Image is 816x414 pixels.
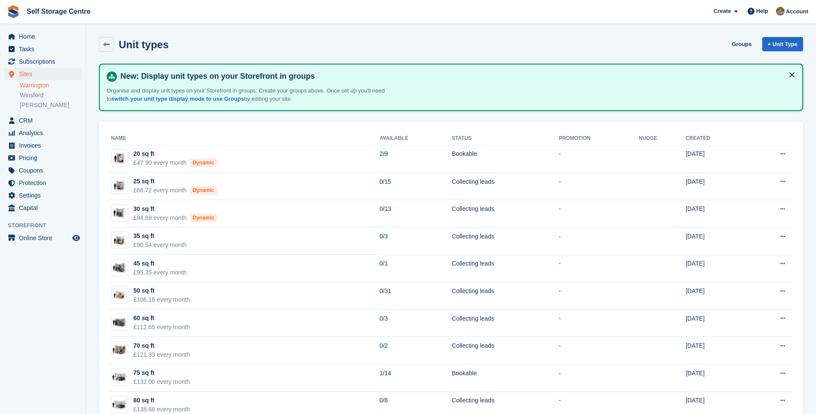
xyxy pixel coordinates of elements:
[379,282,452,310] td: 0/31
[559,173,639,200] td: -
[133,213,217,222] div: £84.69 every month
[111,289,128,301] img: 50.jpg
[379,173,452,200] td: 0/15
[133,286,190,295] div: 50 sq ft
[111,399,128,411] img: 80sq%20ft.jpg
[686,132,748,145] th: Created
[20,101,81,109] a: [PERSON_NAME]
[559,282,639,310] td: -
[190,213,217,222] div: Dynamic
[19,68,71,80] span: Sites
[686,309,748,337] td: [DATE]
[728,37,755,51] a: Groups
[379,227,452,255] td: 0/3
[107,87,408,103] p: Organise and display unit types on your Storefront in groups. Create your groups above. Once set ...
[452,282,559,310] td: Collecting leads
[452,145,559,173] td: Bookable
[559,255,639,282] td: -
[686,364,748,392] td: [DATE]
[559,145,639,173] td: -
[686,173,748,200] td: [DATE]
[111,316,128,329] img: 60-sqft-unit%20(5).jpg
[133,241,187,250] div: £90.54 every month
[19,139,71,151] span: Invoices
[4,114,81,127] a: menu
[686,200,748,228] td: [DATE]
[379,364,452,392] td: 1/14
[19,31,71,43] span: Home
[379,309,452,337] td: 0/3
[4,56,81,68] a: menu
[190,158,217,167] div: Dynamic
[111,234,128,247] img: 35-sqft-unit%20(4).jpg
[686,227,748,255] td: [DATE]
[4,31,81,43] a: menu
[19,164,71,176] span: Coupons
[4,68,81,80] a: menu
[7,5,20,18] img: stora-icon-8386f47178a22dfd0bd8f6a31ec36ba5ce8667c1dd55bd0f319d3a0aa187defe.svg
[19,177,71,189] span: Protection
[559,364,639,392] td: -
[19,56,71,68] span: Subscriptions
[111,207,128,219] img: 30-sqft-unit%20(1).jpg
[133,396,190,405] div: 80 sq ft
[19,152,71,164] span: Pricing
[452,309,559,337] td: Collecting leads
[379,337,452,365] td: 0/2
[379,145,452,173] td: 2/9
[559,309,639,337] td: -
[686,255,748,282] td: [DATE]
[133,405,190,414] div: £138.68 every month
[776,7,785,15] img: Robert Fletcher
[133,268,187,277] div: £95.35 every month
[452,227,559,255] td: Collecting leads
[4,232,81,244] a: menu
[19,189,71,201] span: Settings
[111,343,128,356] img: 70sqft.jpg
[133,259,187,268] div: 45 sq ft
[4,177,81,189] a: menu
[639,132,686,145] th: Nudge
[109,132,379,145] th: Name
[452,337,559,365] td: Collecting leads
[379,200,452,228] td: 0/13
[452,364,559,392] td: Bookable
[20,81,81,90] a: Warrington
[71,233,81,243] a: Preview store
[190,186,217,195] div: Dynamic
[19,202,71,214] span: Capital
[452,173,559,200] td: Collecting leads
[133,295,190,304] div: £106.16 every month
[133,341,190,350] div: 70 sq ft
[8,221,86,230] span: Storefront
[686,282,748,310] td: [DATE]
[4,202,81,214] a: menu
[117,71,795,81] h4: New: Display unit types on your Storefront in groups
[111,371,128,383] img: 75.jpg
[379,255,452,282] td: 0/1
[111,179,128,192] img: 25.jpg
[452,255,559,282] td: Collecting leads
[19,114,71,127] span: CRM
[4,43,81,55] a: menu
[133,377,190,386] div: £132.00 every month
[133,314,190,323] div: 60 sq ft
[133,204,217,213] div: 30 sq ft
[19,43,71,55] span: Tasks
[452,132,559,145] th: Status
[559,227,639,255] td: -
[111,96,244,102] a: switch your unit type display mode to use Groups
[20,91,81,99] a: Winsford
[133,186,217,195] div: £66.72 every month
[686,145,748,173] td: [DATE]
[23,4,94,19] a: Self Storage Centre
[133,323,190,332] div: £112.65 every month
[379,132,452,145] th: Available
[133,158,217,167] div: £47.90 every month
[762,37,803,51] a: + Unit Type
[133,232,187,241] div: 35 sq ft
[714,7,731,15] span: Create
[19,232,71,244] span: Online Store
[559,132,639,145] th: Promotion
[19,127,71,139] span: Analytics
